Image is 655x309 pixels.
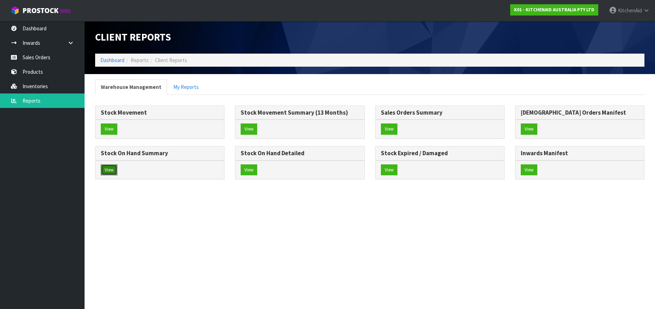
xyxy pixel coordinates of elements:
[381,164,397,176] button: View
[241,150,359,157] h3: Stock On Hand Detailed
[521,123,537,135] button: View
[241,123,257,135] button: View
[241,164,257,176] button: View
[11,6,19,15] img: cube-alt.png
[95,79,167,95] a: Warehouse Management
[521,109,639,116] h3: [DEMOGRAPHIC_DATA] Orders Manifest
[381,150,499,157] h3: Stock Expired / Damaged
[618,7,642,14] span: KitchenAid
[381,109,499,116] h3: Sales Orders Summary
[521,150,639,157] h3: Inwards Manifest
[521,164,537,176] button: View
[60,8,71,14] small: WMS
[381,123,397,135] button: View
[100,57,124,63] a: Dashboard
[23,6,58,15] span: ProStock
[131,57,149,63] span: Reports
[101,164,117,176] button: View
[101,109,219,116] h3: Stock Movement
[101,150,219,157] h3: Stock On Hand Summary
[155,57,187,63] span: Client Reports
[514,7,594,13] strong: K01 - KITCHENAID AUSTRALIA PTY LTD
[95,31,171,43] span: Client Reports
[168,79,204,95] a: My Reports
[101,123,117,135] button: View
[241,109,359,116] h3: Stock Movement Summary (13 Months)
